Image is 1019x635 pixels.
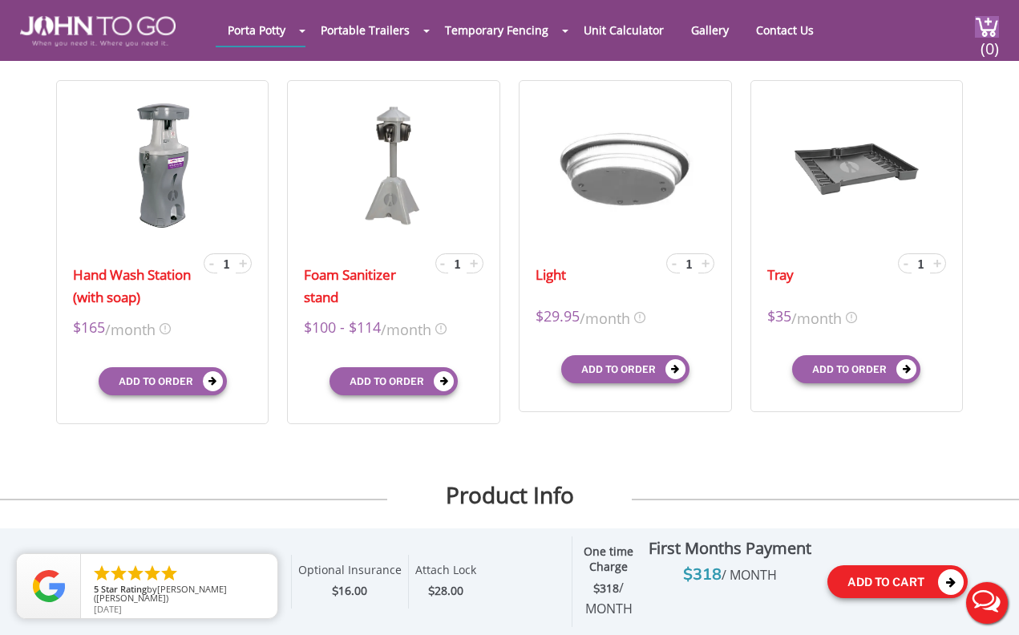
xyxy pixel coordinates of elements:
a: Tray [767,264,794,286]
li:  [160,564,179,583]
button: Live Chat [955,571,1019,635]
span: + [702,253,710,273]
span: + [933,253,941,273]
div: Attach Lock [415,563,476,582]
a: Foam Sanitizer stand [304,264,432,309]
div: First Months Payment [645,535,815,562]
span: [DATE] [94,603,122,615]
img: JOHN to go [20,16,175,47]
span: /month [580,305,630,329]
img: 25 [792,101,920,229]
a: Portable Trailers [309,14,422,46]
span: (0) [980,25,999,59]
img: 25 [358,101,430,229]
a: Contact Us [744,14,826,46]
li:  [92,564,111,583]
div: Optional Insurance [298,563,402,582]
img: cart a [975,16,999,38]
div: $318 [645,562,815,588]
a: Temporary Fencing [433,14,560,46]
span: + [470,253,478,273]
a: Porta Potty [216,14,297,46]
span: $29.95 [536,305,580,329]
span: /month [791,305,842,329]
span: / MONTH [722,566,777,584]
span: + [239,253,247,273]
img: 25 [536,101,715,229]
span: $35 [767,305,791,329]
span: $100 - $114 [304,317,381,340]
a: Unit Calculator [572,14,676,46]
span: 28.00 [435,583,463,598]
img: Review Rating [33,570,65,602]
img: icon [846,312,857,323]
button: Add to order [330,367,458,395]
button: Add to order [561,355,689,383]
li:  [143,564,162,583]
span: $165 [73,317,105,340]
img: icon [634,312,645,323]
strong: One time Charge [584,544,633,574]
span: 16.00 [338,583,367,598]
a: Gallery [679,14,741,46]
strong: $ [585,581,633,617]
span: /month [381,317,431,340]
span: - [209,253,214,273]
img: 25 [120,101,205,229]
span: - [672,253,677,273]
span: 318 [585,580,633,616]
li:  [126,564,145,583]
li:  [109,564,128,583]
span: / MONTH [585,579,633,617]
span: /month [105,317,156,340]
span: by [94,584,265,605]
span: [PERSON_NAME] ([PERSON_NAME]) [94,583,227,604]
span: - [904,253,908,273]
button: Add To Cart [827,565,968,598]
a: Light [536,264,566,286]
span: - [440,253,445,273]
span: 5 [94,583,99,595]
div: $ [298,582,402,601]
button: Add to order [792,355,920,383]
button: Add to order [99,367,227,395]
img: icon [435,323,447,334]
div: $ [415,582,476,601]
span: Star Rating [101,583,147,595]
a: Hand Wash Station (with soap) [73,264,201,309]
img: icon [160,323,171,334]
